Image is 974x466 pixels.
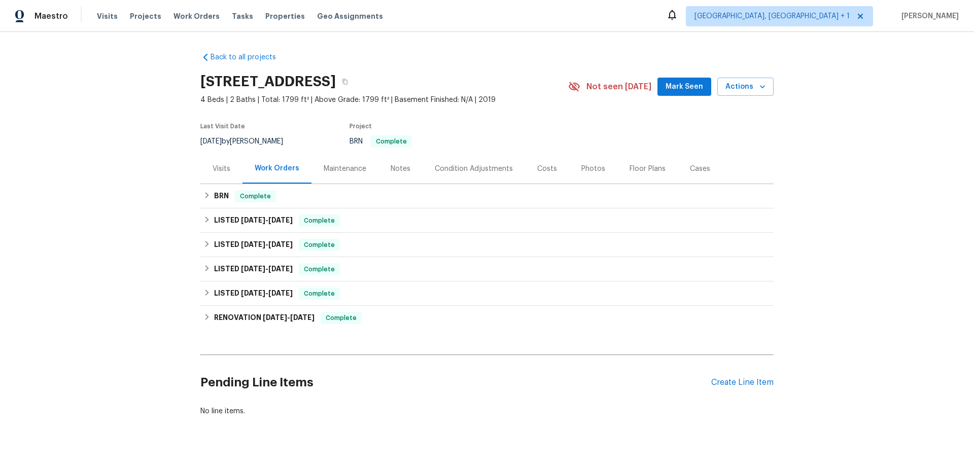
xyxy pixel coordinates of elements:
[725,81,766,93] span: Actions
[214,312,315,324] h6: RENOVATION
[336,73,354,91] button: Copy Address
[241,241,293,248] span: -
[690,164,710,174] div: Cases
[268,241,293,248] span: [DATE]
[213,164,230,174] div: Visits
[214,288,293,300] h6: LISTED
[236,191,275,201] span: Complete
[581,164,605,174] div: Photos
[263,314,287,321] span: [DATE]
[241,265,293,272] span: -
[300,264,339,274] span: Complete
[200,123,245,129] span: Last Visit Date
[34,11,68,21] span: Maestro
[241,265,265,272] span: [DATE]
[350,123,372,129] span: Project
[657,78,711,96] button: Mark Seen
[350,138,412,145] span: BRN
[214,214,293,227] h6: LISTED
[537,164,557,174] div: Costs
[717,78,774,96] button: Actions
[173,11,220,21] span: Work Orders
[694,11,850,21] span: [GEOGRAPHIC_DATA], [GEOGRAPHIC_DATA] + 1
[317,11,383,21] span: Geo Assignments
[241,241,265,248] span: [DATE]
[200,208,774,233] div: LISTED [DATE]-[DATE]Complete
[200,77,336,87] h2: [STREET_ADDRESS]
[586,82,651,92] span: Not seen [DATE]
[200,135,295,148] div: by [PERSON_NAME]
[200,359,711,406] h2: Pending Line Items
[268,290,293,297] span: [DATE]
[97,11,118,21] span: Visits
[263,314,315,321] span: -
[214,190,229,202] h6: BRN
[214,263,293,275] h6: LISTED
[241,217,265,224] span: [DATE]
[265,11,305,21] span: Properties
[897,11,959,21] span: [PERSON_NAME]
[214,239,293,251] h6: LISTED
[255,163,299,173] div: Work Orders
[232,13,253,20] span: Tasks
[200,406,774,416] div: No line items.
[372,138,411,145] span: Complete
[200,306,774,330] div: RENOVATION [DATE]-[DATE]Complete
[711,378,774,387] div: Create Line Item
[268,265,293,272] span: [DATE]
[300,289,339,299] span: Complete
[200,257,774,281] div: LISTED [DATE]-[DATE]Complete
[130,11,161,21] span: Projects
[324,164,366,174] div: Maintenance
[200,138,222,145] span: [DATE]
[322,313,361,323] span: Complete
[241,290,293,297] span: -
[241,290,265,297] span: [DATE]
[200,95,568,105] span: 4 Beds | 2 Baths | Total: 1799 ft² | Above Grade: 1799 ft² | Basement Finished: N/A | 2019
[200,281,774,306] div: LISTED [DATE]-[DATE]Complete
[391,164,410,174] div: Notes
[200,52,298,62] a: Back to all projects
[200,184,774,208] div: BRN Complete
[666,81,703,93] span: Mark Seen
[435,164,513,174] div: Condition Adjustments
[200,233,774,257] div: LISTED [DATE]-[DATE]Complete
[300,216,339,226] span: Complete
[241,217,293,224] span: -
[290,314,315,321] span: [DATE]
[630,164,666,174] div: Floor Plans
[300,240,339,250] span: Complete
[268,217,293,224] span: [DATE]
